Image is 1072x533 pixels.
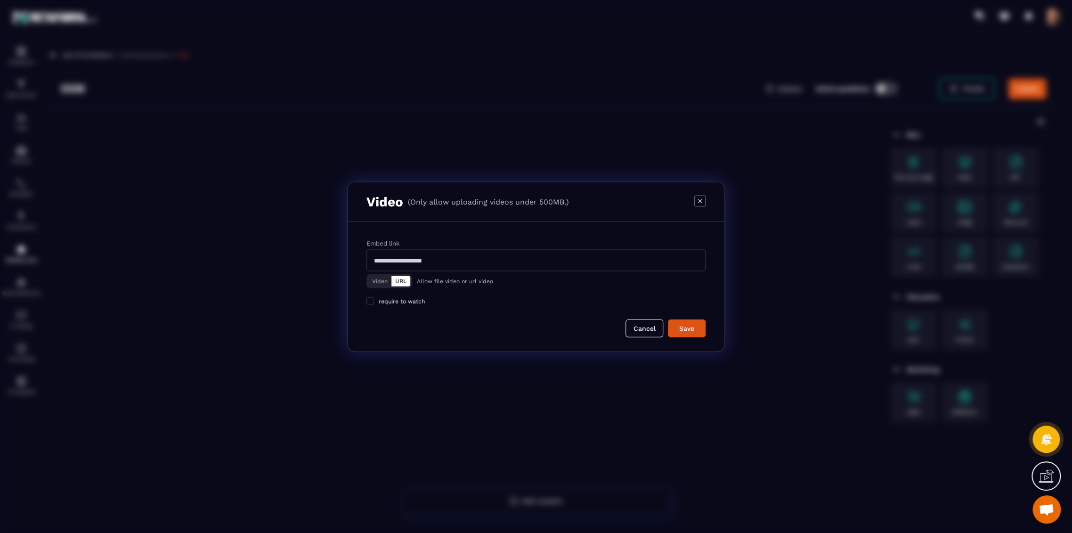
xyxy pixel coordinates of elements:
[366,194,403,209] h3: Video
[408,197,569,206] p: (Only allow uploading videos under 500MB.)
[368,276,391,286] button: Video
[391,276,410,286] button: URL
[366,239,399,246] label: Embed link
[417,278,493,284] p: Allow file video or url video
[379,298,425,304] span: require to watch
[625,319,663,337] button: Cancel
[1032,495,1061,524] a: Mở cuộc trò chuyện
[668,319,706,337] button: Save
[674,323,699,333] div: Save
